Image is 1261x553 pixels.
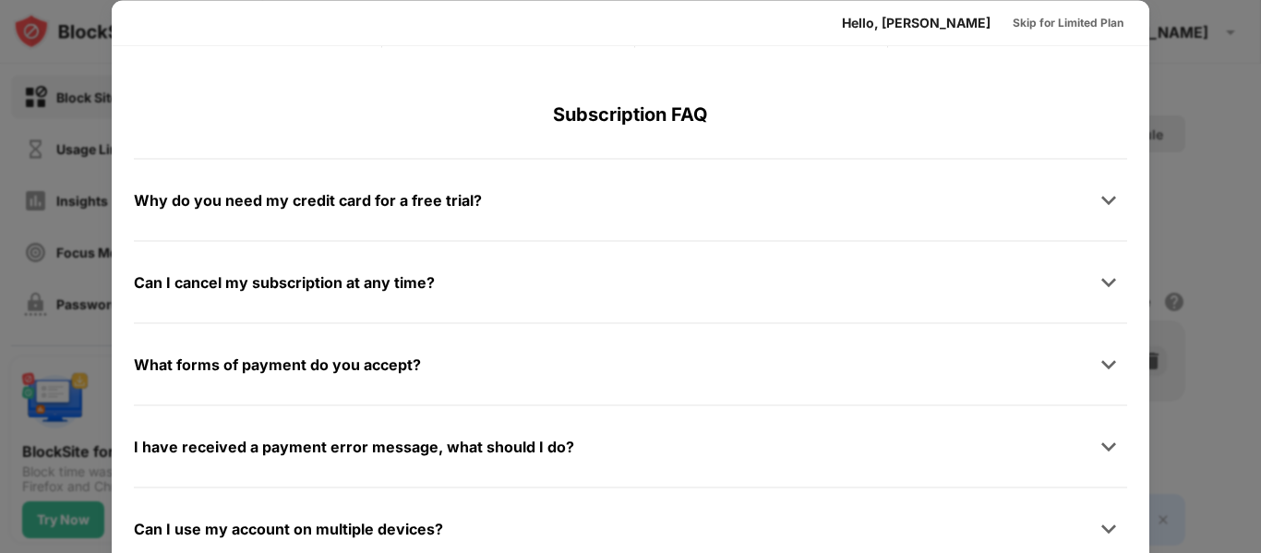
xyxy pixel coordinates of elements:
div: Hello, [PERSON_NAME] [842,15,991,30]
div: Why do you need my credit card for a free trial? [134,186,482,213]
div: I have received a payment error message, what should I do? [134,433,574,460]
div: Skip for Limited Plan [1013,13,1123,31]
div: What forms of payment do you accept? [134,351,421,378]
div: Subscription FAQ [134,70,1127,159]
div: Can I cancel my subscription at any time? [134,269,435,295]
div: Can I use my account on multiple devices? [134,515,443,542]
